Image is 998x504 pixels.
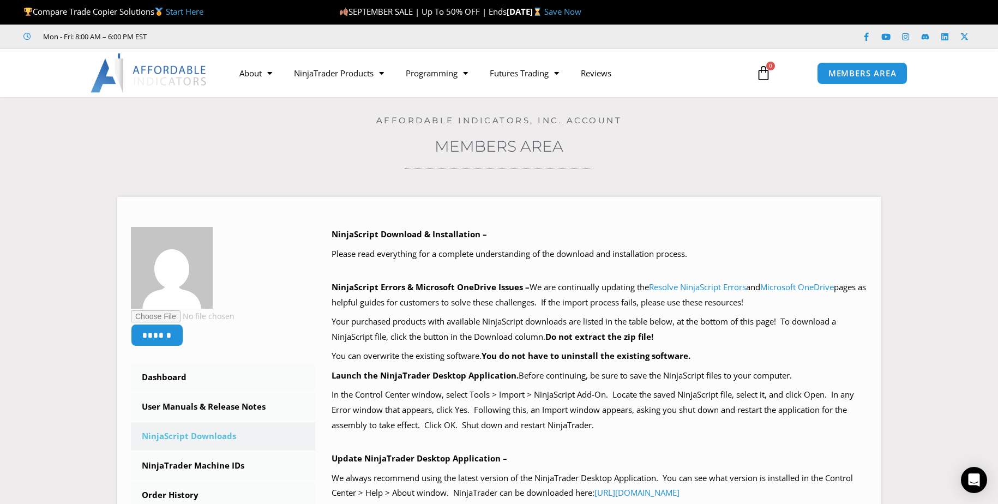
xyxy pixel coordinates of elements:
a: Start Here [166,6,203,17]
a: Save Now [544,6,581,17]
b: You do not have to uninstall the existing software. [482,350,690,361]
a: About [229,61,283,86]
a: Reviews [570,61,622,86]
b: Launch the NinjaTrader Desktop Application. [332,370,519,381]
p: In the Control Center window, select Tools > Import > NinjaScript Add-On. Locate the saved NinjaS... [332,387,868,433]
a: Resolve NinjaScript Errors [649,281,746,292]
span: Compare Trade Copier Solutions [23,6,203,17]
strong: [DATE] [507,6,544,17]
a: NinjaTrader Products [283,61,395,86]
a: 0 [740,57,787,89]
b: NinjaScript Errors & Microsoft OneDrive Issues – [332,281,530,292]
p: Before continuing, be sure to save the NinjaScript files to your computer. [332,368,868,383]
span: 0 [766,62,775,70]
a: MEMBERS AREA [817,62,908,85]
span: MEMBERS AREA [828,69,897,77]
p: Please read everything for a complete understanding of the download and installation process. [332,247,868,262]
a: Members Area [435,137,563,155]
b: Do not extract the zip file! [545,331,653,342]
p: You can overwrite the existing software. [332,349,868,364]
span: Mon - Fri: 8:00 AM – 6:00 PM EST [40,30,147,43]
img: 🏆 [24,8,32,16]
a: Microsoft OneDrive [760,281,834,292]
a: [URL][DOMAIN_NAME] [594,487,680,498]
img: 🥇 [155,8,163,16]
span: SEPTEMBER SALE | Up To 50% OFF | Ends [339,6,507,17]
a: Programming [395,61,479,86]
a: Affordable Indicators, Inc. Account [376,115,622,125]
nav: Menu [229,61,743,86]
b: NinjaScript Download & Installation – [332,229,487,239]
img: 🍂 [340,8,348,16]
img: LogoAI | Affordable Indicators – NinjaTrader [91,53,208,93]
div: Open Intercom Messenger [961,467,987,493]
b: Update NinjaTrader Desktop Application – [332,453,507,464]
img: d4a18433241c882da8722378604ff108a33c529e85bc74686ece64afb1a30844 [131,227,213,309]
p: Your purchased products with available NinjaScript downloads are listed in the table below, at th... [332,314,868,345]
a: Dashboard [131,363,315,392]
img: ⌛ [533,8,542,16]
a: NinjaTrader Machine IDs [131,452,315,480]
a: Futures Trading [479,61,570,86]
a: User Manuals & Release Notes [131,393,315,421]
p: We always recommend using the latest version of the NinjaTrader Desktop Application. You can see ... [332,471,868,501]
p: We are continually updating the and pages as helpful guides for customers to solve these challeng... [332,280,868,310]
iframe: Customer reviews powered by Trustpilot [162,31,326,42]
a: NinjaScript Downloads [131,422,315,451]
